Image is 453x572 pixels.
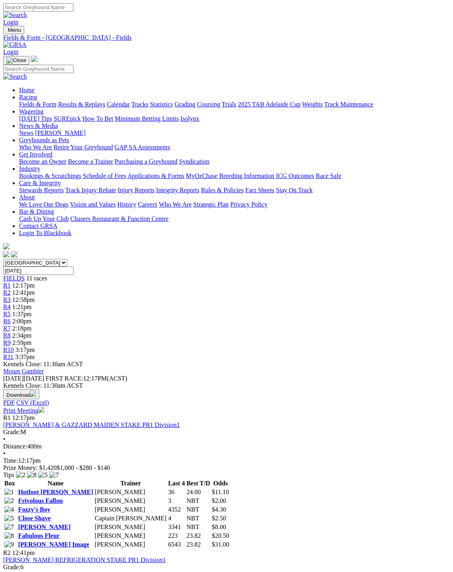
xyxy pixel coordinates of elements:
[219,172,274,179] a: Breeding Information
[3,318,11,325] a: R6
[3,65,73,73] input: Search
[3,457,450,464] div: 12:17pm
[19,129,33,136] a: News
[3,450,6,457] span: •
[212,532,229,539] span: $20.50
[3,296,11,303] span: R3
[3,332,11,339] span: R8
[156,187,199,193] a: Integrity Reports
[3,382,450,389] div: Kennels Close: 11:30am ACST
[4,497,14,504] img: 2
[115,144,170,151] a: GAP SA Assessments
[3,73,27,80] img: Search
[186,523,211,531] td: NBT
[230,201,268,208] a: Privacy Policy
[3,325,11,332] span: R7
[16,472,25,479] img: 2
[212,497,226,504] span: $2.00
[212,515,226,522] span: $2.50
[3,421,180,428] a: [PERSON_NAME] & GAZZARD MAIDEN STAKE PR1 Division1
[31,56,37,62] img: logo-grsa-white.png
[57,464,110,471] span: $1,000 - $280 - $140
[3,429,450,436] div: M
[19,201,450,208] div: About
[150,101,173,108] a: Statistics
[18,497,63,504] a: Frivolous Fallon
[211,479,229,487] th: Odds
[19,151,52,158] a: Get Involved
[3,282,11,289] a: R1
[238,101,301,108] a: 2025 TAB Adelaide Cup
[19,158,450,165] div: Get Involved
[222,101,236,108] a: Trials
[115,158,177,165] a: Purchasing a Greyhound
[276,172,314,179] a: ICG Outcomes
[3,389,39,399] button: Download
[179,158,209,165] a: Syndication
[3,311,11,317] a: R5
[168,497,185,505] td: 3
[175,101,195,108] a: Grading
[3,41,27,48] img: GRSA
[19,180,61,186] a: Care & Integrity
[68,158,113,165] a: Become a Trainer
[11,251,17,257] img: twitter.svg
[212,489,229,495] span: $11.10
[12,282,35,289] span: 12:17pm
[3,354,13,360] a: R11
[3,289,11,296] span: R2
[3,267,73,275] input: Select date
[324,101,373,108] a: Track Maintenance
[168,514,185,522] td: 4
[94,523,167,531] td: [PERSON_NAME]
[8,27,21,33] span: Menu
[3,557,166,563] a: [PERSON_NAME] REFRIGERATION STAKE PR1 Division1
[19,187,450,194] div: Care & Integrity
[212,506,226,513] span: $4.30
[3,346,14,353] span: R10
[168,541,185,549] td: 6543
[19,187,64,193] a: Stewards Reports
[3,12,27,19] img: Search
[12,289,35,296] span: 12:41pm
[3,375,24,382] span: [DATE]
[186,506,211,514] td: NBT
[4,524,14,531] img: 7
[168,532,185,540] td: 223
[6,57,26,64] img: Close
[131,101,148,108] a: Tracks
[18,489,93,495] a: Hotfoot [PERSON_NAME]
[94,541,167,549] td: [PERSON_NAME]
[12,296,35,303] span: 12:58pm
[12,318,32,325] span: 2:00pm
[16,399,49,406] a: CSV (Excel)
[3,26,24,34] button: Toggle navigation
[83,172,126,179] a: Schedule of Fees
[302,101,323,108] a: Weights
[212,524,226,530] span: $8.00
[46,375,83,382] span: FIRST RACE:
[4,515,14,522] img: 5
[3,399,15,406] a: PDF
[19,108,44,115] a: Wagering
[19,215,450,222] div: Bar & Dining
[127,172,184,179] a: Applications & Forms
[3,34,450,41] a: Fields & Form - [GEOGRAPHIC_DATA] - Fields
[19,172,450,180] div: Industry
[18,524,71,530] a: [PERSON_NAME]
[94,488,167,496] td: [PERSON_NAME]
[18,541,89,548] a: [PERSON_NAME] Image
[49,472,59,479] img: 7
[19,208,54,215] a: Bar & Dining
[180,115,199,122] a: Isolynx
[117,201,136,208] a: History
[19,222,57,229] a: Contact GRSA
[12,414,35,421] span: 12:17pm
[3,464,450,472] div: Prize Money: $1,420
[245,187,274,193] a: Fact Sheets
[46,375,127,382] span: 12:17PM(ACST)
[26,275,47,282] span: 11 races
